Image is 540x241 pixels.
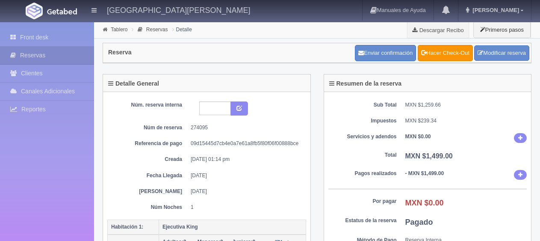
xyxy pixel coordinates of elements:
[191,124,300,131] dd: 274095
[473,21,531,38] button: Primeros pasos
[474,45,529,61] a: Modificar reserva
[146,27,168,33] a: Reservas
[405,117,527,125] dd: MXN $239.34
[418,45,473,61] a: Hacer Check-Out
[329,80,402,87] h4: Resumen de la reserva
[470,7,519,13] span: [PERSON_NAME]
[159,220,306,235] th: Ejecutiva King
[170,25,194,33] li: Detalle
[47,8,77,15] img: Getabed
[114,124,182,131] dt: Núm de reserva
[405,134,431,140] b: MXN $0.00
[191,156,300,163] dd: [DATE] 01:14 pm
[405,170,444,176] b: - MXN $1,499.00
[111,27,127,33] a: Tablero
[328,133,397,140] dt: Servicios y adendos
[107,4,250,15] h4: [GEOGRAPHIC_DATA][PERSON_NAME]
[191,172,300,179] dd: [DATE]
[114,188,182,195] dt: [PERSON_NAME]
[114,156,182,163] dt: Creada
[114,101,182,109] dt: Núm. reserva interna
[114,172,182,179] dt: Fecha Llegada
[405,152,453,160] b: MXN $1,499.00
[111,224,143,230] b: Habitación 1:
[405,199,444,207] b: MXN $0.00
[191,188,300,195] dd: [DATE]
[191,204,300,211] dd: 1
[328,198,397,205] dt: Por pagar
[355,45,416,61] button: Enviar confirmación
[405,218,433,226] b: Pagado
[328,152,397,159] dt: Total
[26,3,43,19] img: Getabed
[407,21,469,39] a: Descargar Recibo
[328,101,397,109] dt: Sub Total
[191,140,300,147] dd: 09d15445d7cb4e0a7e61a8fb5f80f06f00888bce
[108,49,132,56] h4: Reserva
[328,170,397,177] dt: Pagos realizados
[108,80,159,87] h4: Detalle General
[328,117,397,125] dt: Impuestos
[405,101,527,109] dd: MXN $1,259.66
[114,204,182,211] dt: Núm Noches
[328,217,397,224] dt: Estatus de la reserva
[114,140,182,147] dt: Referencia de pago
